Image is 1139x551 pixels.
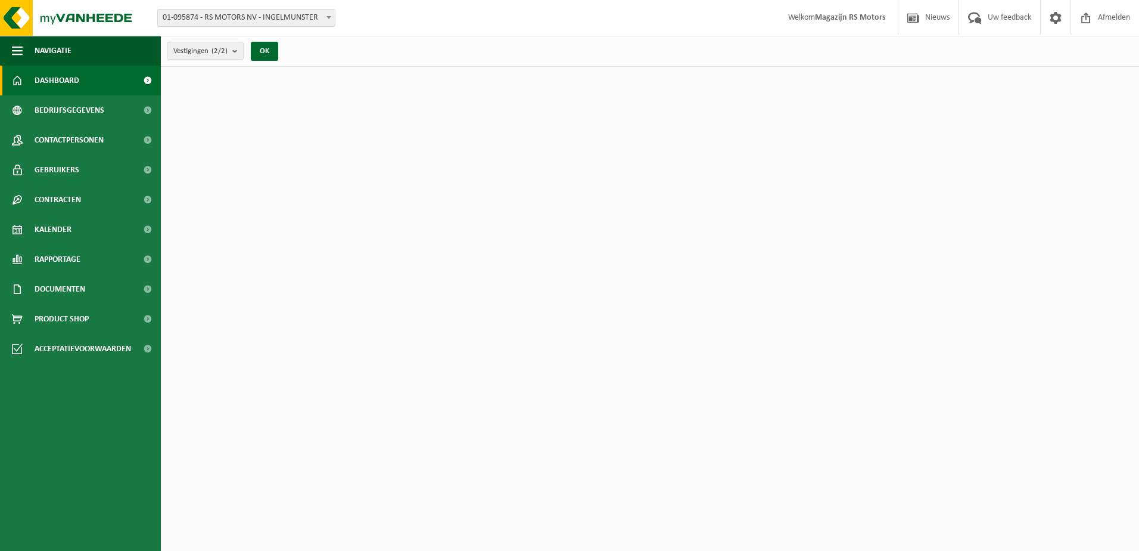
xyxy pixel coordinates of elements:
[35,215,71,244] span: Kalender
[35,304,89,334] span: Product Shop
[35,36,71,66] span: Navigatie
[158,10,335,26] span: 01-095874 - RS MOTORS NV - INGELMUNSTER
[35,185,81,215] span: Contracten
[35,274,85,304] span: Documenten
[35,155,79,185] span: Gebruikers
[35,125,104,155] span: Contactpersonen
[35,95,104,125] span: Bedrijfsgegevens
[35,334,131,364] span: Acceptatievoorwaarden
[35,66,79,95] span: Dashboard
[173,42,228,60] span: Vestigingen
[157,9,335,27] span: 01-095874 - RS MOTORS NV - INGELMUNSTER
[251,42,278,61] button: OK
[6,525,199,551] iframe: chat widget
[35,244,80,274] span: Rapportage
[167,42,244,60] button: Vestigingen(2/2)
[211,47,228,55] count: (2/2)
[815,13,886,22] strong: Magazijn RS Motors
